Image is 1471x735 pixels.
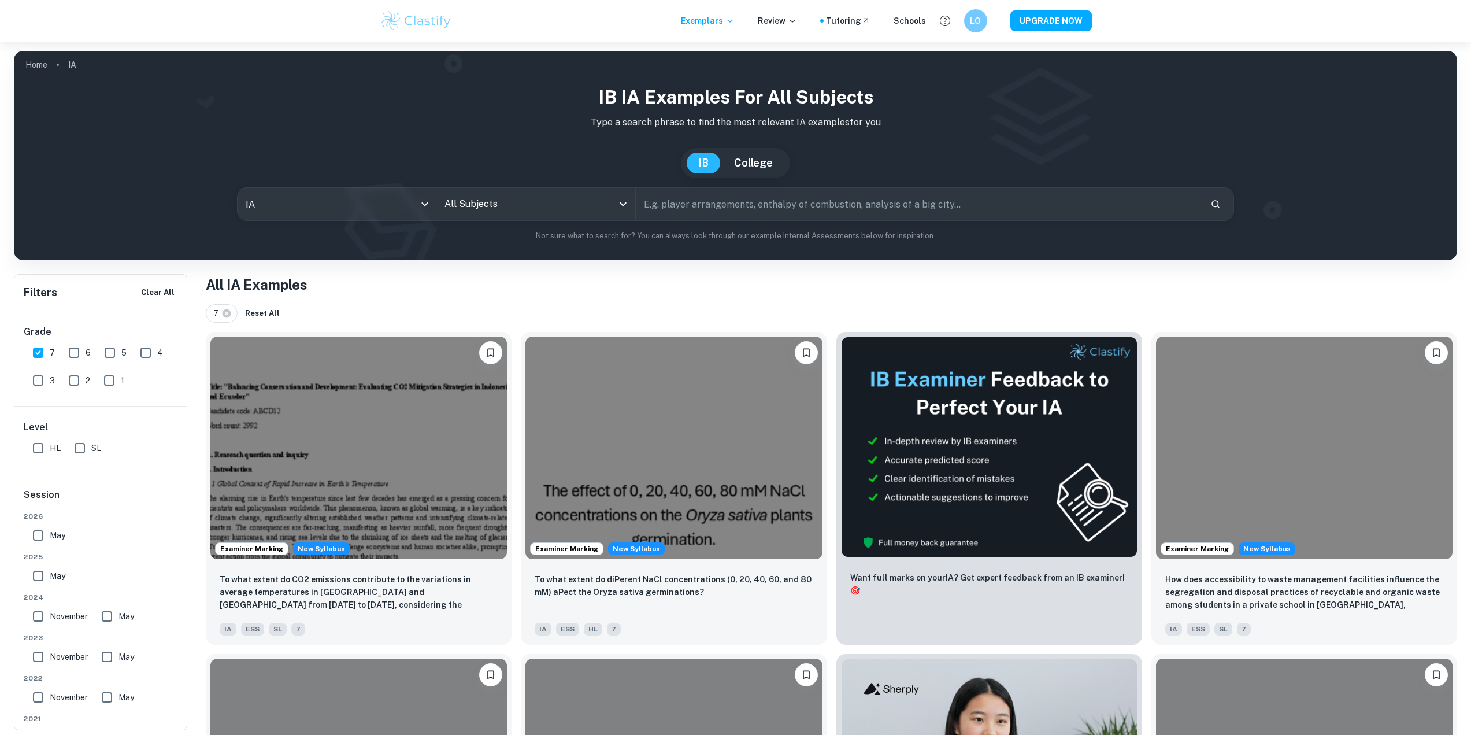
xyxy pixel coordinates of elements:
span: May [50,529,65,542]
span: New Syllabus [293,542,350,555]
span: 7 [1237,623,1251,636]
span: 2021 [24,714,179,724]
p: Review [758,14,797,27]
span: November [50,691,88,704]
a: Examiner MarkingStarting from the May 2026 session, the ESS IA requirements have changed. We crea... [206,332,512,645]
button: Help and Feedback [935,11,955,31]
span: 5 [121,346,127,359]
h6: Grade [24,325,179,339]
button: Open [615,196,631,212]
span: 7 [291,623,305,636]
img: profile cover [14,51,1457,260]
span: 7 [213,307,224,320]
a: ThumbnailWant full marks on yourIA? Get expert feedback from an IB examiner! [836,332,1142,645]
div: IA [238,188,436,220]
div: Starting from the May 2026 session, the ESS IA requirements have changed. We created this exempla... [608,542,665,555]
button: Bookmark [795,341,818,364]
span: 🎯 [850,586,860,595]
span: 2025 [24,552,179,562]
p: To what extent do diPerent NaCl concentrations (0, 20, 40, 60, and 80 mM) aPect the Oryza sativa ... [535,573,813,599]
h6: Filters [24,285,57,301]
p: Exemplars [681,14,735,27]
img: ESS IA example thumbnail: To what extent do diPerent NaCl concentr [525,337,822,559]
span: 1 [121,374,124,387]
span: 2024 [24,592,179,603]
h1: IB IA examples for all subjects [23,83,1448,111]
button: Bookmark [1425,663,1448,686]
button: Reset All [242,305,283,322]
span: SL [1214,623,1232,636]
span: May [118,691,134,704]
h6: Level [24,420,179,434]
span: November [50,651,88,663]
span: HL [50,442,61,455]
span: IA [535,623,551,636]
img: ESS IA example thumbnail: How does accessibility to waste manageme [1156,337,1453,559]
p: To what extent do CO2 emissions contribute to the variations in average temperatures in Indonesia... [220,573,498,612]
span: May [50,570,65,582]
div: 7 [206,304,238,323]
span: 2022 [24,673,179,684]
span: May [118,651,134,663]
span: IA [220,623,236,636]
button: Bookmark [479,341,502,364]
button: Bookmark [795,663,818,686]
span: 7 [50,346,55,359]
span: ESS [1187,623,1210,636]
span: 6 [86,346,91,359]
p: Type a search phrase to find the most relevant IA examples for you [23,116,1448,130]
img: Clastify logo [380,9,453,32]
p: Not sure what to search for? You can always look through our example Internal Assessments below f... [23,230,1448,242]
div: Starting from the May 2026 session, the ESS IA requirements have changed. We created this exempla... [293,542,350,555]
span: November [50,610,88,623]
span: May [118,610,134,623]
span: SL [91,442,101,455]
button: LO [964,9,987,32]
span: 3 [50,374,55,387]
span: New Syllabus [608,542,665,555]
span: Examiner Marking [531,544,603,554]
span: Examiner Marking [216,544,288,554]
div: Starting from the May 2026 session, the ESS IA requirements have changed. We created this exempla... [1239,542,1295,555]
span: IA [1165,623,1182,636]
button: Bookmark [1425,341,1448,364]
a: Examiner MarkingStarting from the May 2026 session, the ESS IA requirements have changed. We crea... [1151,332,1457,645]
img: ESS IA example thumbnail: To what extent do CO2 emissions contribu [210,337,507,559]
span: ESS [556,623,579,636]
span: 7 [607,623,621,636]
button: UPGRADE NOW [1010,10,1092,31]
input: E.g. player arrangements, enthalpy of combustion, analysis of a big city... [636,188,1201,220]
p: Want full marks on your IA ? Get expert feedback from an IB examiner! [850,571,1128,597]
span: 2 [86,374,90,387]
button: IB [687,153,720,173]
a: Examiner MarkingStarting from the May 2026 session, the ESS IA requirements have changed. We crea... [521,332,827,645]
button: Search [1206,194,1225,214]
button: College [722,153,784,173]
span: SL [269,623,287,636]
span: Examiner Marking [1161,544,1233,554]
a: Home [25,57,47,73]
h1: All IA Examples [206,274,1457,295]
span: HL [584,623,602,636]
p: IA [68,58,76,71]
span: 2026 [24,511,179,522]
h6: Session [24,488,179,511]
span: 4 [157,346,163,359]
button: Clear All [138,284,177,301]
span: New Syllabus [1239,542,1295,555]
img: Thumbnail [841,337,1137,557]
h6: LO [969,14,982,27]
button: Bookmark [479,663,502,686]
p: How does accessibility to waste management facilities influence the segregation and disposal prac... [1165,573,1443,612]
span: 2023 [24,633,179,643]
span: ESS [241,623,264,636]
a: Schools [894,14,926,27]
a: Tutoring [826,14,870,27]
